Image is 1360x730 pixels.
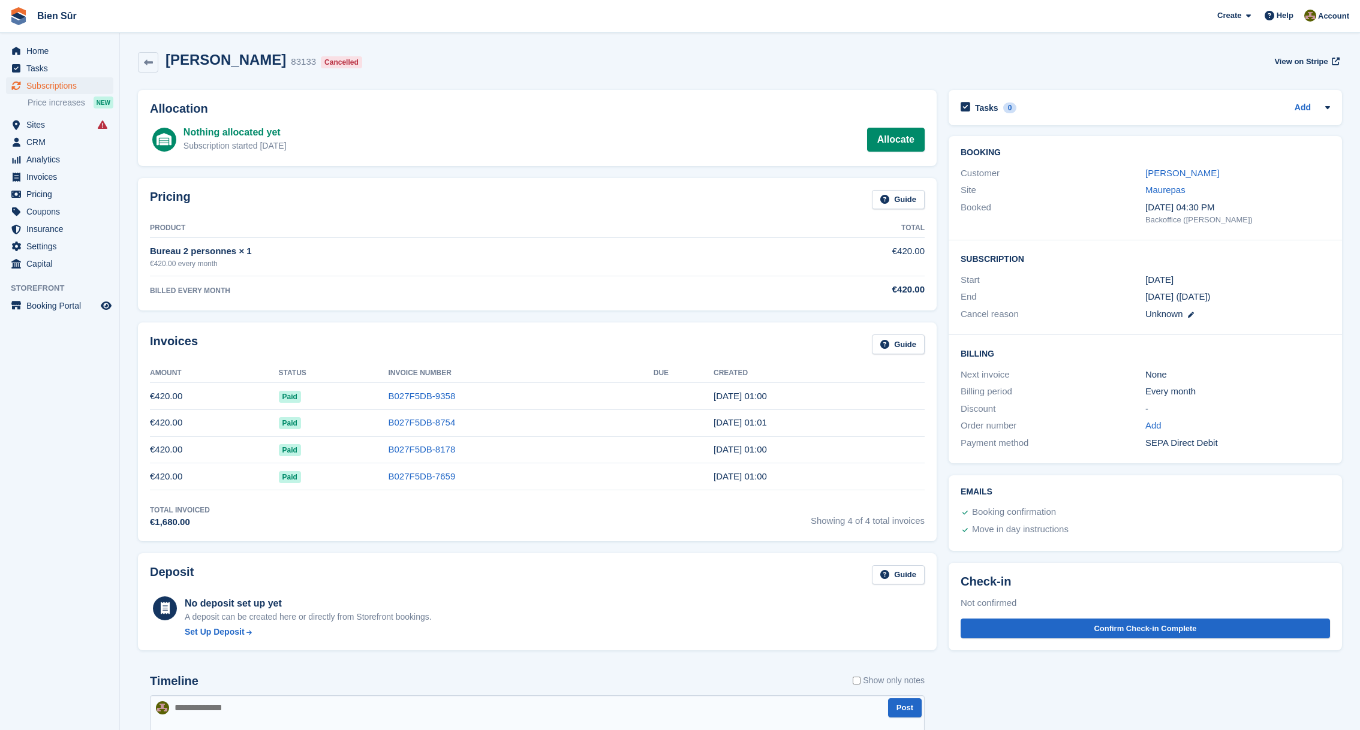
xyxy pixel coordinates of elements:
span: Tasks [26,60,98,77]
div: None [1145,368,1330,382]
a: menu [6,168,113,185]
div: BILLED EVERY MONTH [150,285,737,296]
a: menu [6,255,113,272]
span: Pricing [26,186,98,203]
a: Guide [872,565,925,585]
button: Confirm Check-in Complete [961,619,1330,638]
span: Analytics [26,151,98,168]
span: CRM [26,134,98,150]
h2: Invoices [150,334,198,354]
a: menu [6,221,113,237]
div: Customer [961,167,1145,180]
h2: Deposit [150,565,194,585]
a: B027F5DB-8178 [389,444,456,454]
a: View on Stripe [1269,52,1342,71]
h2: Timeline [150,674,198,688]
div: Backoffice ([PERSON_NAME]) [1145,214,1330,226]
div: Cancelled [321,56,362,68]
div: Not confirmed [961,595,1330,611]
i: Smart entry sync failures have occurred [98,120,107,129]
div: Next invoice [961,368,1145,382]
div: End [961,290,1145,304]
div: Discount [961,402,1145,416]
th: Invoice Number [389,364,654,383]
img: stora-icon-8386f47178a22dfd0bd8f6a31ec36ba5ce8667c1dd55bd0f319d3a0aa187defe.svg [10,7,28,25]
div: No deposit set up yet [185,596,432,611]
div: Total Invoiced [150,505,210,515]
div: Billing period [961,385,1145,399]
th: Due [654,364,714,383]
span: Showing 4 of 4 total invoices [811,505,925,529]
h2: [PERSON_NAME] [166,52,286,68]
span: Sites [26,116,98,133]
th: Amount [150,364,279,383]
div: Start [961,273,1145,287]
a: Set Up Deposit [185,626,432,638]
a: menu [6,43,113,59]
td: €420.00 [150,463,279,490]
span: Help [1277,10,1293,22]
a: [PERSON_NAME] [1145,168,1219,178]
h2: Emails [961,487,1330,497]
span: Booking Portal [26,297,98,314]
img: Matthieu Burnand [156,701,169,714]
a: B027F5DB-8754 [389,417,456,427]
div: Booking confirmation [972,505,1056,520]
div: SEPA Direct Debit [1145,436,1330,450]
div: Cancel reason [961,307,1145,321]
time: 2025-07-27 23:00:50 UTC [714,391,767,401]
a: Add [1295,101,1311,115]
td: €420.00 [150,409,279,436]
div: Payment method [961,436,1145,450]
button: Post [888,698,922,718]
div: €420.00 every month [150,258,737,269]
span: Account [1318,10,1349,22]
td: €420.00 [737,238,925,276]
a: menu [6,151,113,168]
div: Nothing allocated yet [183,125,287,140]
div: €420.00 [737,283,925,297]
a: menu [6,203,113,220]
div: [DATE] 04:30 PM [1145,201,1330,215]
span: Paid [279,444,301,456]
div: 83133 [291,55,316,69]
time: 2025-05-27 23:00:25 UTC [714,444,767,454]
span: Paid [279,471,301,483]
span: Price increases [28,97,85,108]
h2: Subscription [961,252,1330,264]
a: menu [6,238,113,255]
span: Coupons [26,203,98,220]
span: Capital [26,255,98,272]
img: Matthieu Burnand [1304,10,1316,22]
a: Guide [872,190,925,210]
a: menu [6,134,113,150]
time: 2025-04-27 23:00:00 UTC [1145,273,1174,287]
div: Subscription started [DATE] [183,140,287,152]
a: Add [1145,419,1162,433]
span: Storefront [11,282,119,294]
span: Subscriptions [26,77,98,94]
div: Set Up Deposit [185,626,245,638]
span: Invoices [26,168,98,185]
div: €1,680.00 [150,515,210,529]
time: 2025-06-27 23:01:18 UTC [714,417,767,427]
span: Home [26,43,98,59]
th: Status [279,364,389,383]
a: Guide [872,334,925,354]
span: Settings [26,238,98,255]
a: Bien Sûr [32,6,82,26]
h2: Allocation [150,102,925,116]
div: Move in day instructions [972,523,1069,537]
span: Insurance [26,221,98,237]
h2: Billing [961,347,1330,359]
h2: Pricing [150,190,191,210]
a: menu [6,116,113,133]
span: View on Stripe [1274,56,1328,68]
a: menu [6,60,113,77]
span: Paid [279,391,301,403]
p: A deposit can be created here or directly from Storefront bookings. [185,611,432,623]
th: Product [150,219,737,238]
span: [DATE] ([DATE]) [1145,291,1211,301]
a: Maurepas [1145,185,1186,195]
div: NEW [94,96,113,108]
